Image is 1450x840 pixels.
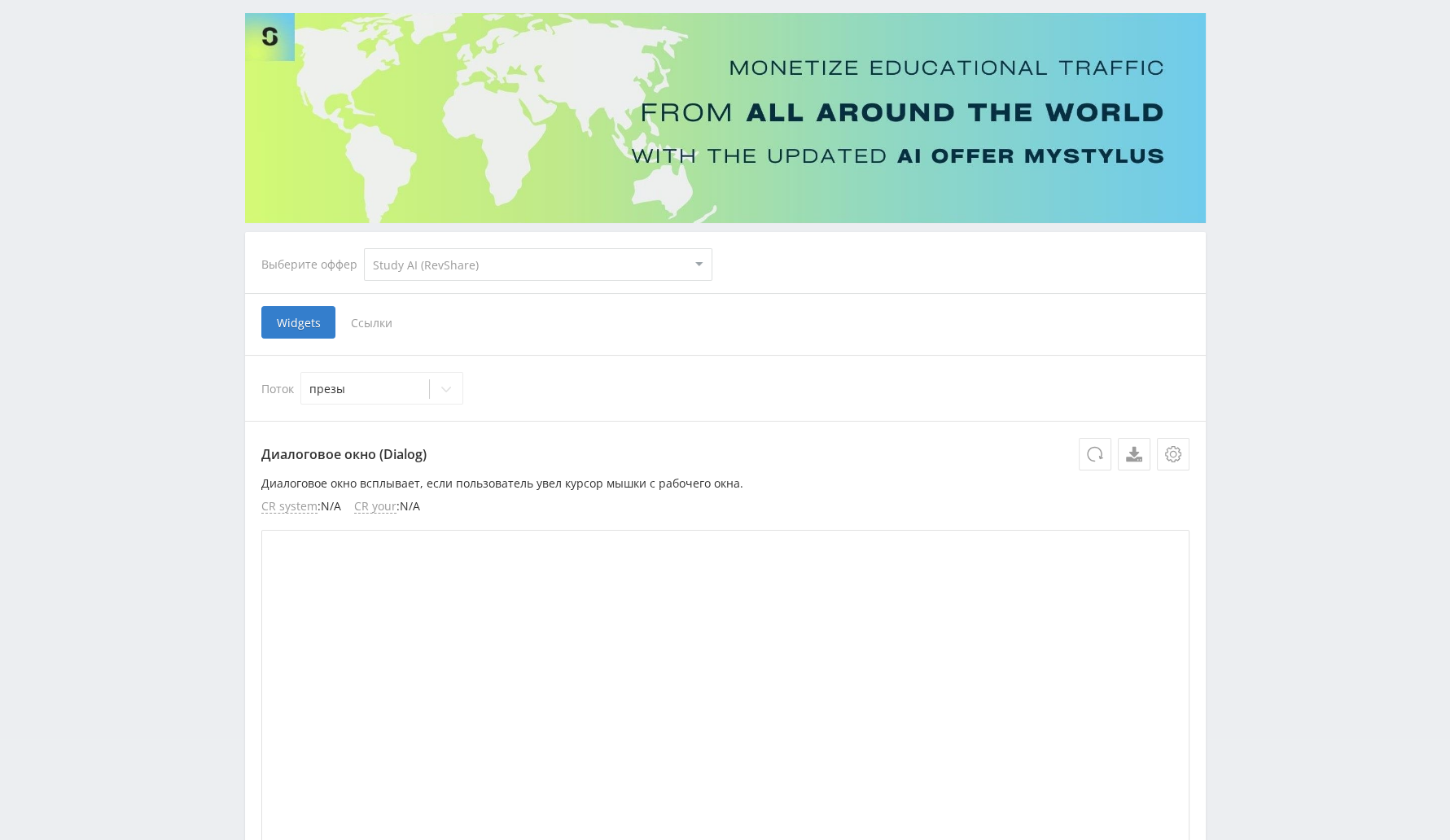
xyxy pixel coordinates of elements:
[1118,438,1150,470] a: Скачать
[261,306,335,339] span: Widgets
[261,258,364,271] div: Выберите оффер
[354,500,396,514] span: CR your
[354,500,420,514] li: : N/A
[335,306,408,339] span: Ссылки
[1157,438,1189,470] button: Настройки
[261,500,318,514] span: CR system
[261,500,341,514] li: : N/A
[261,477,1189,490] p: Диалоговое окно всплывает, если пользователь увел курсор мышки с рабочего окна.
[1079,438,1111,470] button: Обновить
[261,438,1189,470] p: Диалоговое окно (Dialog)
[261,372,1189,405] div: Поток
[245,13,1206,223] img: Banner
